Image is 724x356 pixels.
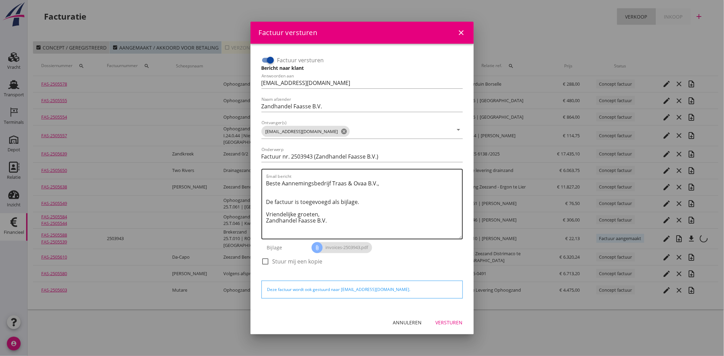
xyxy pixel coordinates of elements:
div: Annuleren [393,319,422,326]
div: Deze factuur wordt ook gestuurd naar [EMAIL_ADDRESS][DOMAIN_NAME]. [267,287,457,293]
input: Antwoorden aan [261,77,463,88]
input: Naam afzender [261,101,463,112]
textarea: Email bericht [266,178,462,239]
button: Annuleren [388,316,427,329]
label: Stuur mij een kopie [272,258,323,265]
i: arrow_drop_down [455,126,463,134]
h3: Bericht naar klant [261,64,463,72]
label: Factuur versturen [277,57,324,64]
span: invoices-2503943.pdf [312,242,372,253]
div: Factuur versturen [259,28,318,38]
i: cancel [341,128,348,135]
div: Bijlage [261,239,312,256]
input: Ontvanger(s) [351,126,453,137]
div: Versturen [436,319,463,326]
i: close [457,29,466,37]
span: [EMAIL_ADDRESS][DOMAIN_NAME] [261,126,350,137]
button: Versturen [430,316,468,329]
i: attach_file [312,242,323,253]
input: Onderwerp [261,151,463,162]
